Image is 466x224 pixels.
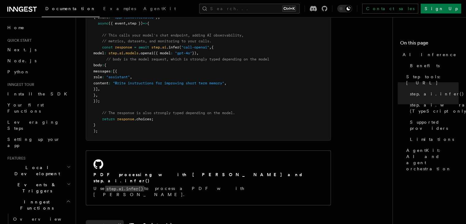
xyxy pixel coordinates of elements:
span: Features [5,156,25,161]
span: step [108,51,117,55]
span: } [93,93,96,97]
a: Step tools: [URL] [404,71,459,88]
span: Home [7,25,25,31]
a: Supported providers [407,117,459,134]
span: . [160,45,162,49]
span: Leveraging Steps [7,120,59,131]
span: , [96,93,98,97]
span: response [117,117,134,121]
span: Setting up your app [7,137,60,148]
span: AI Inference [403,52,457,58]
span: .openai [138,51,153,55]
span: , [98,87,100,91]
span: // metrics, datasets, and monitoring to your calls. [102,39,211,43]
span: , [224,81,226,85]
button: Search...Ctrl+K [199,4,300,14]
span: }] [93,87,98,91]
span: step [151,45,160,49]
a: Python [5,66,72,77]
h4: On this page [400,39,459,49]
span: Overview [13,217,76,222]
button: Events & Triggers [5,179,72,196]
span: Examples [103,6,136,11]
span: const [102,45,113,49]
a: Node.js [5,55,72,66]
span: "gpt-4o" [175,51,192,55]
span: Node.js [7,58,36,63]
span: "call-openai" [181,45,209,49]
span: Python [7,69,30,74]
span: , [130,75,132,79]
span: AgentKit [143,6,176,11]
a: Documentation [42,2,100,17]
span: }) [192,51,196,55]
span: , [209,45,211,49]
span: Next.js [7,47,36,52]
span: response [115,45,132,49]
span: messages [93,69,111,73]
a: Next.js [5,44,72,55]
span: . [117,51,119,55]
span: = [134,45,136,49]
span: : [104,51,106,55]
span: async [98,21,108,25]
span: Local Development [5,164,67,177]
kbd: Ctrl+K [282,6,296,12]
span: ai [162,45,166,49]
span: : [111,69,113,73]
span: step.ai.infer() [410,91,464,97]
span: { [147,21,149,25]
span: body [93,63,102,67]
p: Use to process a PDF with [PERSON_NAME]. [93,185,323,198]
span: { [211,45,214,49]
a: AI Inference [400,49,459,60]
a: Home [5,22,72,33]
a: Install the SDK [5,88,72,99]
span: ({ model [153,51,171,55]
span: // body is the model request, which is strongly typed depending on the model [106,57,269,61]
span: } [93,123,96,127]
span: // This calls your model's chat endpoint, adding AI observability, [102,33,244,37]
a: Sign Up [421,4,461,14]
span: "assistant" [106,75,130,79]
a: step.ai.wrap() (TypeScript only) [407,99,459,117]
span: => [143,21,147,25]
span: .infer [166,45,179,49]
span: ({ event [108,21,126,25]
a: AgentKit [140,2,180,17]
span: ( [179,45,181,49]
span: Supported providers [410,119,459,131]
a: step.ai.infer() [407,88,459,99]
span: "Write instructions for improving short term memory" [113,81,224,85]
a: AgentKit: AI and agent orchestration [404,145,459,174]
span: Quick start [5,38,32,43]
a: Leveraging Steps [5,117,72,134]
span: , [126,21,128,25]
button: Inngest Functions [5,196,72,214]
span: Events & Triggers [5,182,67,194]
span: .choices; [134,117,153,121]
span: : [102,75,104,79]
span: await [138,45,149,49]
span: Inngest tour [5,82,34,87]
span: role [93,75,102,79]
span: : [108,81,111,85]
a: Setting up your app [5,134,72,151]
button: Toggle dark mode [337,5,352,12]
span: step }) [128,21,143,25]
span: [{ [113,69,117,73]
span: Your first Functions [7,102,44,114]
span: { [104,63,106,67]
span: . [123,51,126,55]
a: Benefits [407,60,459,71]
h2: PDF processing with [PERSON_NAME] and step.ai.infer() [93,172,323,184]
span: }); [93,99,100,103]
span: model [93,51,104,55]
a: Examples [100,2,140,17]
span: ai [119,51,123,55]
span: : [102,63,104,67]
span: // The response is also strongly typed depending on the model. [102,111,235,115]
span: : [171,51,173,55]
span: AgentKit: AI and agent orchestration [406,147,459,172]
a: Your first Functions [5,99,72,117]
